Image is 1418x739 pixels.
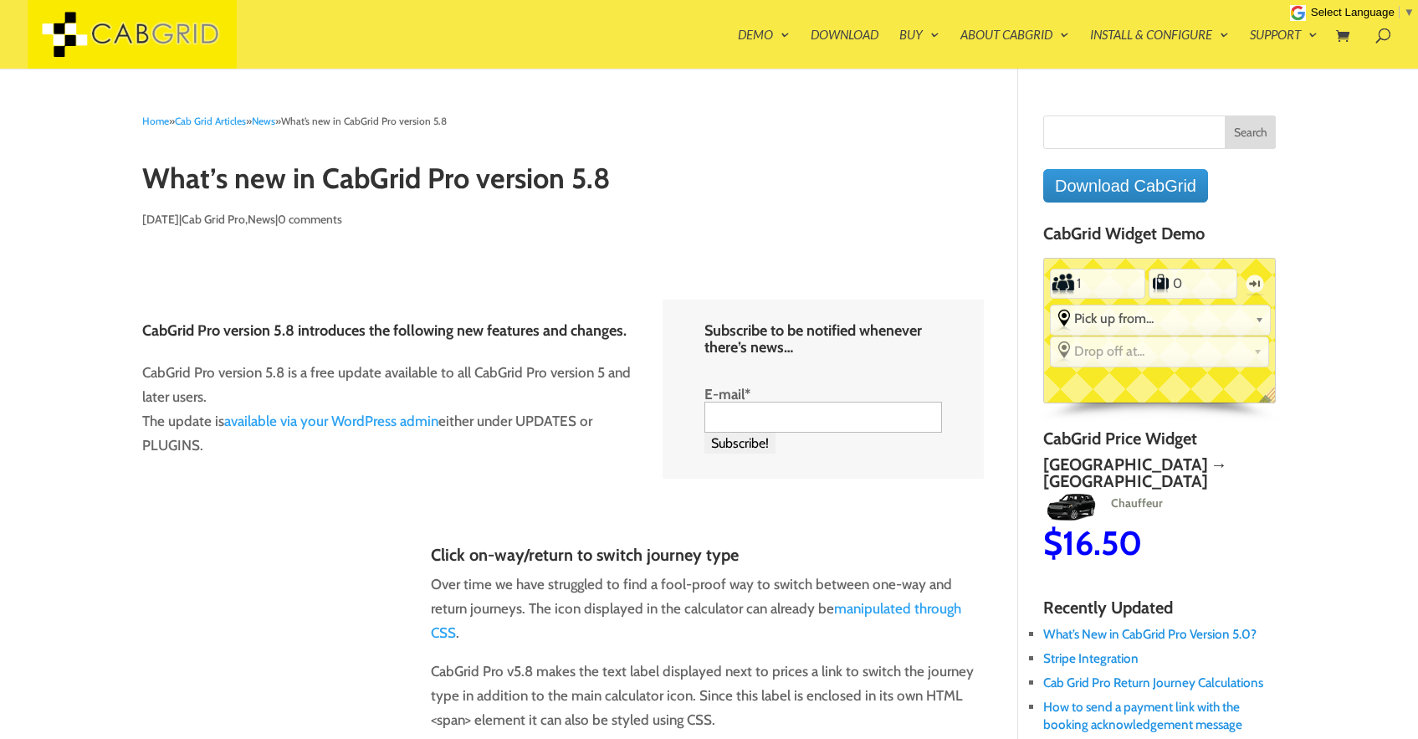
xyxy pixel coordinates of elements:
[278,212,342,227] a: 0 comments
[1074,310,1248,326] span: Pick up from...
[431,546,984,572] h3: Click on-way/return to switch journey type
[738,28,790,69] a: Demo
[704,387,942,402] label: E-mail
[175,115,246,127] a: Cab Grid Articles
[1275,494,1331,521] img: Minibus
[899,28,939,69] a: Buy
[1399,6,1400,18] span: ​
[1042,522,1062,563] span: $
[1043,598,1276,625] h4: Recently Updated
[1043,626,1257,642] a: What’s New in CabGrid Pro Version 5.0?
[1275,522,1294,563] span: $
[1075,270,1121,297] input: Number of Passengers
[1043,169,1208,203] a: Download CabGrid
[1311,6,1415,18] a: Select Language​
[281,115,447,127] span: What’s new in CabGrid Pro version 5.8
[1043,650,1139,666] a: Stripe Integration
[1043,429,1276,456] h4: CabGrid Price Widget
[1100,495,1161,511] span: Chauffeur
[1074,343,1247,359] span: Drop off at...
[1404,6,1415,18] span: ▼
[224,413,438,429] a: available via your WordPress admin
[1090,28,1229,69] a: Install & Configure
[1042,456,1275,490] h2: [GEOGRAPHIC_DATA] → [GEOGRAPHIC_DATA]
[182,212,245,227] a: Cab Grid Pro
[252,115,275,127] a: News
[1250,28,1318,69] a: Support
[431,600,961,641] a: manipulated through CSS
[1150,270,1172,297] label: Number of Suitcases
[704,323,942,365] h4: Subscribe to be notified whenever there’s news…
[1253,384,1287,419] span: English
[811,28,878,69] a: Download
[1225,115,1277,149] input: Search
[142,115,447,127] span: » » »
[142,163,985,203] h1: What’s new in CabGrid Pro version 5.8
[1311,6,1395,18] span: Select Language
[142,212,179,227] span: [DATE]
[1062,522,1141,563] span: 16.50
[1043,699,1242,732] a: How to send a payment link with the booking acknowledgement message
[1043,675,1263,690] a: Cab Grid Pro Return Journey Calculations
[1052,270,1074,297] label: Number of Passengers
[704,402,942,433] input: E-mail
[1042,456,1275,560] a: [GEOGRAPHIC_DATA] → [GEOGRAPHIC_DATA]ChauffeurChauffeur$16.50
[142,323,637,348] h4: CabGrid Pro version 5.8 introduces the following new features and changes.
[704,433,776,454] input: Subscribe!
[248,212,275,227] a: News
[1241,264,1268,302] label: One-way
[28,23,237,41] a: CabGrid Taxi Plugin
[1051,305,1270,332] div: Select the place the starting address falls within
[142,208,985,244] p: | , |
[960,28,1069,69] a: About CabGrid
[1043,224,1276,251] h4: CabGrid Widget Demo
[142,361,637,458] p: CabGrid Pro version 5.8 is a free update available to all CabGrid Pro version 5 and later users. ...
[142,115,169,127] a: Home
[1171,270,1214,297] input: Number of Suitcases
[431,572,984,659] p: Over time we have struggled to find a fool-proof way to switch between one-way and return journey...
[1042,494,1098,521] img: Chauffeur
[1051,337,1268,364] div: Select the place the destination address is within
